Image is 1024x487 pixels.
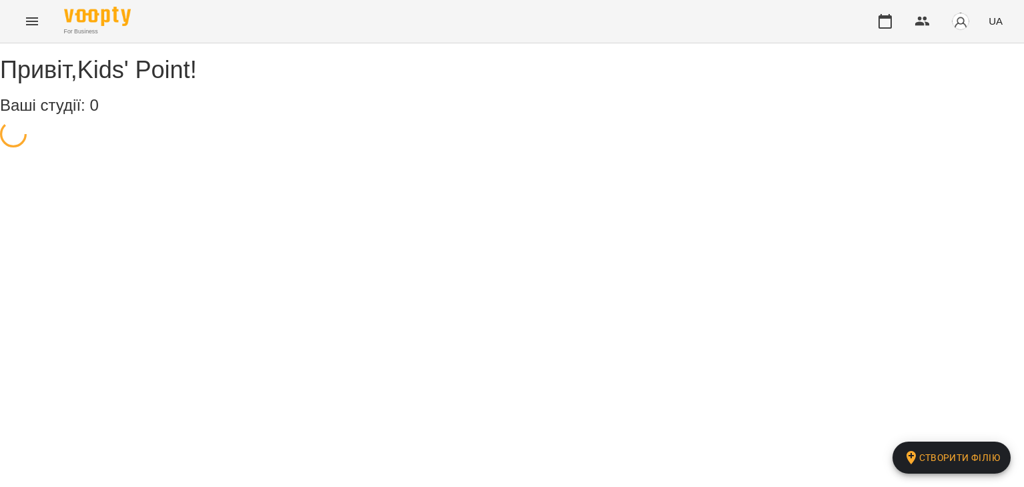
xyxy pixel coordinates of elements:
span: 0 [89,96,98,114]
img: Voopty Logo [64,7,131,26]
button: Menu [16,5,48,37]
button: UA [983,9,1008,33]
img: avatar_s.png [951,12,970,31]
span: UA [989,14,1003,28]
span: For Business [64,27,131,36]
